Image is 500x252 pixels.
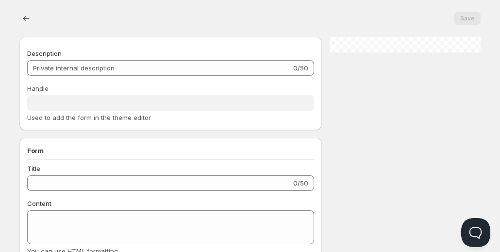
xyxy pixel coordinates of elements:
[27,50,62,57] span: Description
[27,200,51,207] span: Content
[27,146,314,155] h3: Form
[27,114,151,121] span: Used to add the form in the theme editor
[461,218,490,247] iframe: Help Scout Beacon - Open
[27,84,49,92] span: Handle
[27,165,40,172] span: Title
[27,60,291,76] input: Private internal description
